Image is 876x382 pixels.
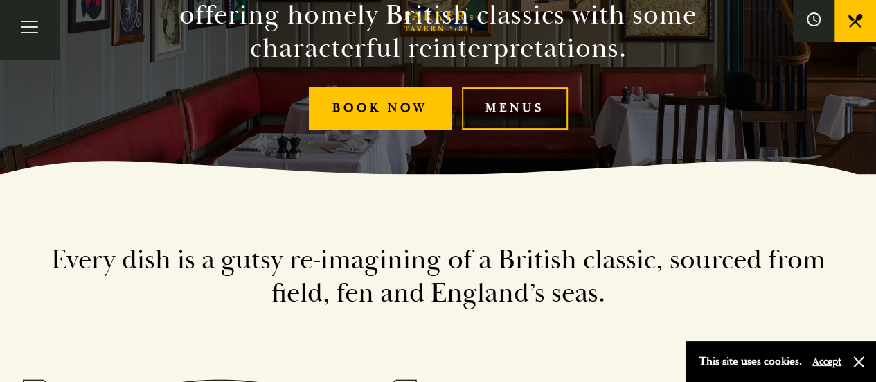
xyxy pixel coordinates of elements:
[812,355,841,368] button: Accept
[44,243,833,310] h2: Every dish is a gutsy re-imagining of a British classic, sourced from field, fen and England’s seas.
[462,87,568,130] a: Menus
[852,355,866,369] button: Close and accept
[699,351,802,372] p: This site uses cookies.
[309,87,452,130] a: Book Now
